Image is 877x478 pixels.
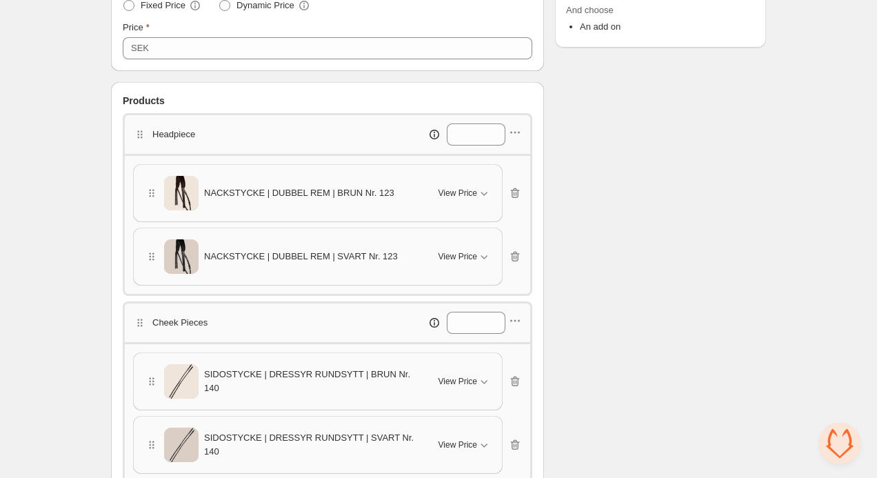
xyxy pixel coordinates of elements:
span: View Price [438,376,477,387]
img: SIDOSTYCKE | DRESSYR RUNDSYTT | SVART Nr. 140 [164,424,199,467]
label: Price [123,21,150,34]
li: An add on [580,20,755,34]
span: And choose [566,3,755,17]
button: View Price [430,182,499,204]
span: NACKSTYCKE | DUBBEL REM | BRUN Nr. 123 [204,186,394,200]
p: Cheek Pieces [152,316,208,330]
span: Products [123,94,165,108]
img: NACKSTYCKE | DUBBEL REM | BRUN Nr. 123 [164,172,199,215]
div: SEK [131,41,149,55]
button: View Price [430,370,499,392]
img: SIDOSTYCKE | DRESSYR RUNDSYTT | BRUN Nr. 140 [164,360,199,404]
img: NACKSTYCKE | DUBBEL REM | SVART Nr. 123 [164,235,199,279]
button: View Price [430,434,499,456]
span: View Price [438,251,477,262]
span: SIDOSTYCKE | DRESSYR RUNDSYTT | BRUN Nr. 140 [204,368,422,395]
a: Öppna chatt [819,423,860,464]
span: View Price [438,439,477,450]
span: View Price [438,188,477,199]
p: Headpiece [152,128,195,141]
span: SIDOSTYCKE | DRESSYR RUNDSYTT | SVART Nr. 140 [204,431,422,459]
button: View Price [430,246,499,268]
span: NACKSTYCKE | DUBBEL REM | SVART Nr. 123 [204,250,398,263]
